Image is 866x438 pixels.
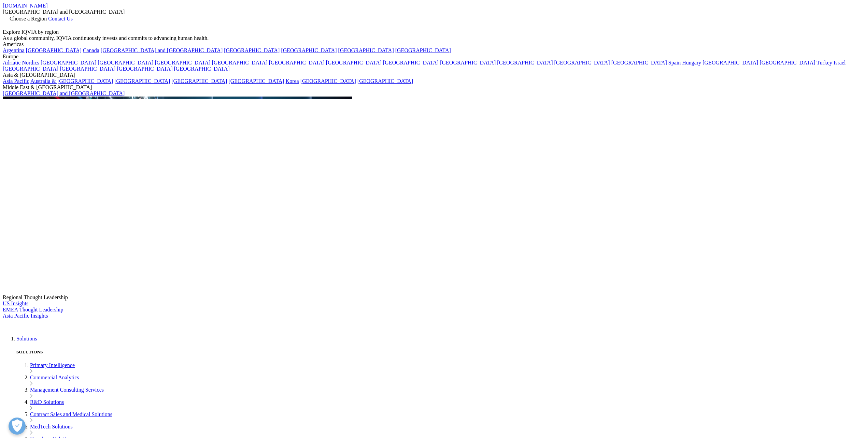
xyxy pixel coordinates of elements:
[171,78,227,84] a: [GEOGRAPHIC_DATA]
[22,60,39,65] a: Nordics
[114,78,170,84] a: [GEOGRAPHIC_DATA]
[611,60,667,65] a: [GEOGRAPHIC_DATA]
[668,60,681,65] a: Spain
[101,47,223,53] a: [GEOGRAPHIC_DATA] and [GEOGRAPHIC_DATA]
[326,60,382,65] a: [GEOGRAPHIC_DATA]
[554,60,610,65] a: [GEOGRAPHIC_DATA]
[3,3,48,9] a: [DOMAIN_NAME]
[30,387,104,393] a: Management Consulting Services
[286,78,299,84] a: Korea
[497,60,553,65] a: [GEOGRAPHIC_DATA]
[26,47,82,53] a: [GEOGRAPHIC_DATA]
[224,47,280,53] a: [GEOGRAPHIC_DATA]
[3,301,28,306] a: US Insights
[3,72,863,78] div: Asia & [GEOGRAPHIC_DATA]
[228,78,284,84] a: [GEOGRAPHIC_DATA]
[3,29,863,35] div: Explore IQVIA by region
[3,60,20,65] a: Adriatic
[155,60,210,65] a: [GEOGRAPHIC_DATA]
[30,399,64,405] a: R&D Solutions
[30,362,75,368] a: Primary Intelligence
[682,60,701,65] a: Hungary
[83,47,99,53] a: Canada
[3,47,25,53] a: Argentina
[9,418,26,435] button: Präferenzen öffnen
[10,16,47,21] span: Choose a Region
[30,375,79,380] a: Commercial Analytics
[3,313,48,319] a: Asia Pacific Insights
[3,307,63,312] a: EMEA Thought Leadership
[338,47,394,53] a: [GEOGRAPHIC_DATA]
[3,9,863,15] div: [GEOGRAPHIC_DATA] and [GEOGRAPHIC_DATA]
[300,78,356,84] a: [GEOGRAPHIC_DATA]
[212,60,268,65] a: [GEOGRAPHIC_DATA]
[98,60,153,65] a: [GEOGRAPHIC_DATA]
[174,66,229,72] a: [GEOGRAPHIC_DATA]
[3,41,863,47] div: Americas
[3,84,863,90] div: Middle East & [GEOGRAPHIC_DATA]
[117,66,172,72] a: [GEOGRAPHIC_DATA]
[16,349,863,355] h5: SOLUTIONS
[440,60,496,65] a: [GEOGRAPHIC_DATA]
[3,90,125,96] a: [GEOGRAPHIC_DATA] and [GEOGRAPHIC_DATA]
[395,47,451,53] a: [GEOGRAPHIC_DATA]
[30,411,112,417] a: Contract Sales and Medical Solutions
[357,78,413,84] a: [GEOGRAPHIC_DATA]
[30,424,73,429] a: MedTech Solutions
[30,78,113,84] a: Australia & [GEOGRAPHIC_DATA]
[817,60,832,65] a: Turkey
[3,66,58,72] a: [GEOGRAPHIC_DATA]
[3,78,29,84] a: Asia Pacific
[834,60,846,65] a: Israel
[3,54,863,60] div: Europe
[383,60,439,65] a: [GEOGRAPHIC_DATA]
[759,60,815,65] a: [GEOGRAPHIC_DATA]
[3,35,863,41] div: As a global community, IQVIA continuously invests and commits to advancing human health.
[269,60,325,65] a: [GEOGRAPHIC_DATA]
[41,60,96,65] a: [GEOGRAPHIC_DATA]
[16,336,37,341] a: Solutions
[3,97,352,293] img: 2093_analyzing-data-using-big-screen-display-and-laptop.png
[3,294,863,301] div: Regional Thought Leadership
[60,66,115,72] a: [GEOGRAPHIC_DATA]
[702,60,758,65] a: [GEOGRAPHIC_DATA]
[281,47,337,53] a: [GEOGRAPHIC_DATA]
[48,16,73,21] a: Contact Us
